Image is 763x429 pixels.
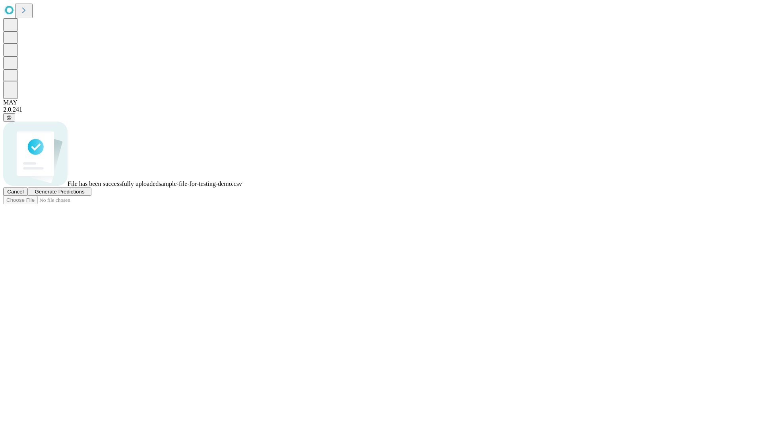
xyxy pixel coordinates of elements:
button: Cancel [3,187,28,196]
div: 2.0.241 [3,106,760,113]
span: File has been successfully uploaded [68,180,159,187]
span: sample-file-for-testing-demo.csv [159,180,242,187]
div: MAY [3,99,760,106]
span: Cancel [7,189,24,195]
button: @ [3,113,15,122]
span: Generate Predictions [35,189,84,195]
button: Generate Predictions [28,187,91,196]
span: @ [6,114,12,120]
